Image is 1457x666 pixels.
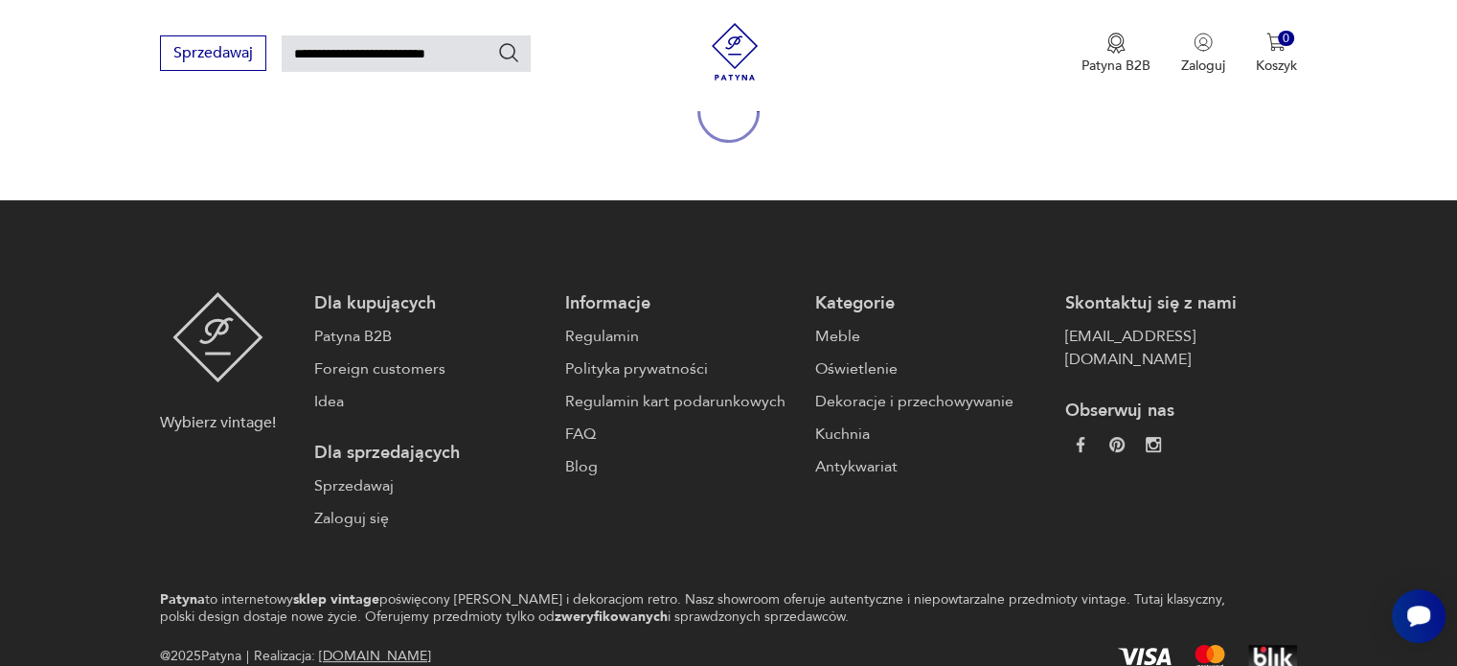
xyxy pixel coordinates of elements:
a: [DOMAIN_NAME] [319,647,431,665]
img: 37d27d81a828e637adc9f9cb2e3d3a8a.webp [1109,437,1125,452]
button: 0Koszyk [1256,33,1297,75]
a: Dekoracje i przechowywanie [815,390,1046,413]
a: Ikona medaluPatyna B2B [1081,33,1150,75]
img: Ikona koszyka [1266,33,1286,52]
p: Patyna B2B [1081,57,1150,75]
p: Obserwuj nas [1065,400,1296,423]
p: Wybierz vintage! [160,411,276,434]
a: FAQ [565,423,796,446]
a: Antykwariat [815,455,1046,478]
a: Blog [565,455,796,478]
p: Zaloguj [1181,57,1225,75]
a: Sprzedawaj [314,474,545,497]
p: Informacje [565,292,796,315]
a: Patyna B2B [314,325,545,348]
button: Szukaj [497,41,520,64]
button: Zaloguj [1181,33,1225,75]
img: Ikona medalu [1106,33,1126,54]
a: Regulamin [565,325,796,348]
a: Regulamin kart podarunkowych [565,390,796,413]
p: Dla kupujących [314,292,545,315]
strong: sklep vintage [293,590,379,609]
a: Sprzedawaj [160,48,266,61]
p: to internetowy poświęcony [PERSON_NAME] i dekoracjom retro. Nasz showroom oferuje autentyczne i n... [160,591,1229,626]
iframe: Smartsupp widget button [1392,589,1446,643]
button: Sprzedawaj [160,35,266,71]
button: Patyna B2B [1081,33,1150,75]
img: c2fd9cf7f39615d9d6839a72ae8e59e5.webp [1146,437,1161,452]
strong: Patyna [160,590,205,609]
p: Kategorie [815,292,1046,315]
img: Patyna - sklep z meblami i dekoracjami vintage [706,23,763,80]
a: [EMAIL_ADDRESS][DOMAIN_NAME] [1065,325,1296,371]
a: Foreign customers [314,357,545,380]
a: Zaloguj się [314,507,545,530]
a: Oświetlenie [815,357,1046,380]
img: Visa [1118,648,1172,665]
a: Polityka prywatności [565,357,796,380]
img: da9060093f698e4c3cedc1453eec5031.webp [1073,437,1088,452]
p: Koszyk [1256,57,1297,75]
img: Patyna - sklep z meblami i dekoracjami vintage [172,292,263,382]
a: Idea [314,390,545,413]
p: Dla sprzedających [314,442,545,465]
div: 0 [1278,31,1294,47]
strong: zweryfikowanych [555,608,668,626]
a: Kuchnia [815,423,1046,446]
p: Skontaktuj się z nami [1065,292,1296,315]
img: Ikonka użytkownika [1194,33,1213,52]
a: Meble [815,325,1046,348]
